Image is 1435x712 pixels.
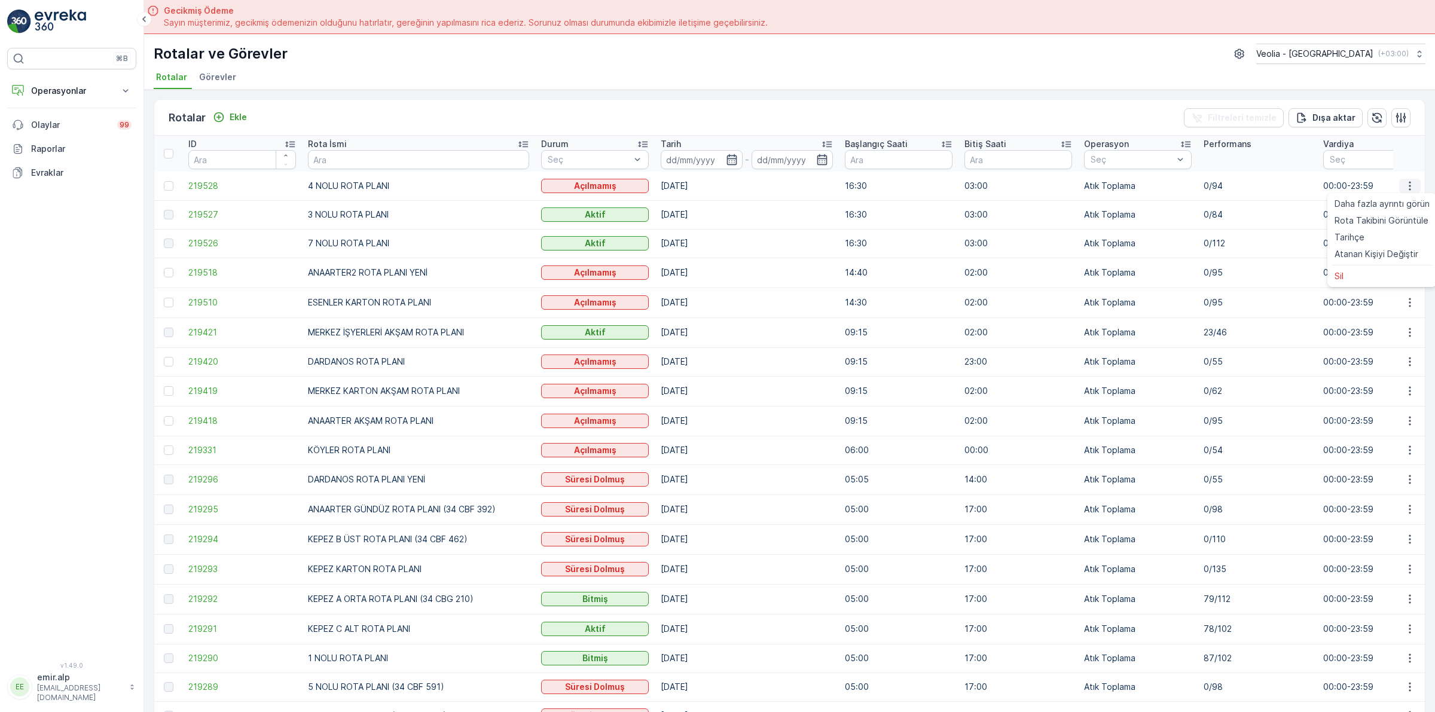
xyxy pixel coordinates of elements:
td: 0/98 [1198,673,1317,701]
img: logo_light-DOdMpM7g.png [35,10,86,33]
img: logo [7,10,31,33]
button: Operasyonlar [7,79,136,103]
td: [DATE] [655,406,839,436]
a: Rota Takibini Görüntüle [1330,212,1434,229]
td: Atık Toplama [1078,172,1198,200]
td: 0/135 [1198,554,1317,584]
p: Raporlar [31,143,132,155]
p: ( +03:00 ) [1378,49,1409,59]
p: Seç [548,154,630,166]
a: 219291 [188,623,296,635]
button: Ekle [208,110,252,124]
td: Atık Toplama [1078,288,1198,317]
td: [DATE] [655,584,839,614]
p: Rota İsmi [308,138,347,150]
a: 219293 [188,563,296,575]
a: 219289 [188,681,296,693]
td: 0/95 [1198,288,1317,317]
td: [DATE] [655,465,839,494]
button: EEemir.alp[EMAIL_ADDRESS][DOMAIN_NAME] [7,671,136,702]
span: 219292 [188,593,296,605]
td: [DATE] [655,494,839,524]
td: DARDANOS ROTA PLANI YENİ [302,465,535,494]
a: Raporlar [7,137,136,161]
div: Toggle Row Selected [164,564,173,574]
p: Bitiş Saati [964,138,1006,150]
td: 0/95 [1198,258,1317,288]
td: 06:00 [839,436,958,465]
div: Toggle Row Selected [164,386,173,396]
td: 87/102 [1198,644,1317,673]
td: 05:05 [839,465,958,494]
a: 219518 [188,267,296,279]
input: dd/mm/yyyy [661,150,743,169]
div: Toggle Row Selected [164,475,173,484]
div: Toggle Row Selected [164,239,173,248]
button: Bitmiş [541,592,649,606]
td: 02:00 [958,406,1078,436]
a: 219420 [188,356,296,368]
p: Süresi Dolmuş [565,503,625,515]
p: Vardiya [1323,138,1354,150]
a: Daha fazla ayrıntı görün [1330,195,1434,212]
td: 0/55 [1198,347,1317,376]
td: ANAARTER2 ROTA PLANI YENİ [302,258,535,288]
td: 79/112 [1198,584,1317,614]
input: Ara [964,150,1072,169]
div: Toggle Row Selected [164,328,173,337]
a: Olaylar99 [7,113,136,137]
p: ⌘B [116,54,128,63]
a: 219331 [188,444,296,456]
td: 0/55 [1198,465,1317,494]
div: Toggle Row Selected [164,594,173,604]
p: Veolia - [GEOGRAPHIC_DATA] [1256,48,1373,60]
td: Atık Toplama [1078,494,1198,524]
span: 219526 [188,237,296,249]
td: [DATE] [655,376,839,406]
td: 0/62 [1198,376,1317,406]
input: Ara [188,150,296,169]
span: Tarihçe [1335,231,1364,243]
td: 02:00 [958,288,1078,317]
p: Filtreleri temizle [1208,112,1277,124]
div: Toggle Row Selected [164,210,173,219]
span: Gecikmiş Ödeme [164,5,768,17]
a: 219295 [188,503,296,515]
td: Atık Toplama [1078,229,1198,258]
td: 05:00 [839,614,958,644]
p: Seç [1330,154,1412,166]
td: 03:00 [958,200,1078,229]
td: [DATE] [655,347,839,376]
input: Ara [308,150,529,169]
td: 17:00 [958,554,1078,584]
a: 219290 [188,652,296,664]
td: Atık Toplama [1078,524,1198,554]
span: Rotalar [156,71,187,83]
button: Açılmamış [541,179,649,193]
td: [DATE] [655,200,839,229]
span: 219294 [188,533,296,545]
button: Süresi Dolmuş [541,562,649,576]
td: 5 NOLU ROTA PLANI (34 CBF 591) [302,673,535,701]
p: Durum [541,138,569,150]
td: KEPEZ KARTON ROTA PLANI [302,554,535,584]
td: [DATE] [655,524,839,554]
div: Toggle Row Selected [164,682,173,692]
td: 02:00 [958,376,1078,406]
p: Evraklar [31,167,132,179]
td: DARDANOS ROTA PLANI [302,347,535,376]
td: Atık Toplama [1078,347,1198,376]
p: Rotalar ve Görevler [154,44,288,63]
td: 17:00 [958,524,1078,554]
td: 0/94 [1198,172,1317,200]
p: ID [188,138,197,150]
td: Atık Toplama [1078,554,1198,584]
a: 219510 [188,297,296,308]
td: 09:15 [839,317,958,347]
p: Ekle [230,111,247,123]
div: Toggle Row Selected [164,653,173,663]
div: Toggle Row Selected [164,298,173,307]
